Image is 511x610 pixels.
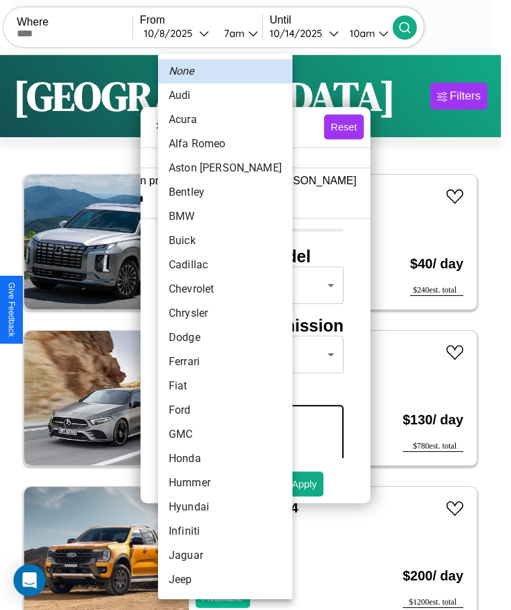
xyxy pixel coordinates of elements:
[158,132,292,156] li: Alfa Romeo
[158,277,292,301] li: Chevrolet
[158,495,292,519] li: Hyundai
[158,543,292,568] li: Jaguar
[158,471,292,495] li: Hummer
[158,398,292,422] li: Ford
[158,204,292,229] li: BMW
[158,83,292,108] li: Audi
[158,253,292,277] li: Cadillac
[158,519,292,543] li: Infiniti
[7,282,16,337] div: Give Feedback
[158,156,292,180] li: Aston [PERSON_NAME]
[158,301,292,326] li: Chrysler
[158,350,292,374] li: Ferrari
[158,326,292,350] li: Dodge
[158,447,292,471] li: Honda
[158,180,292,204] li: Bentley
[158,108,292,132] li: Acura
[158,229,292,253] li: Buick
[158,374,292,398] li: Fiat
[158,422,292,447] li: GMC
[158,568,292,592] li: Jeep
[13,564,46,597] div: Open Intercom Messenger
[169,63,194,79] em: None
